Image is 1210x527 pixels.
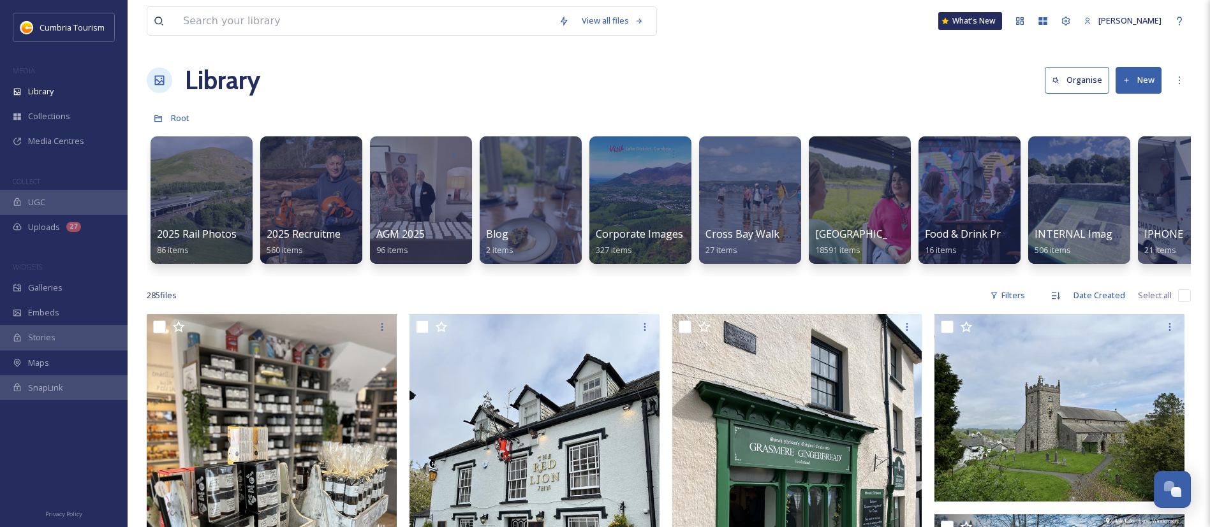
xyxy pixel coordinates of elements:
[28,135,84,147] span: Media Centres
[157,227,237,241] span: 2025 Rail Photos
[925,244,957,256] span: 16 items
[596,227,683,241] span: Corporate Images
[596,228,683,256] a: Corporate Images327 items
[705,228,805,256] a: Cross Bay Walk 202427 items
[575,8,650,33] a: View all files
[1144,228,1183,256] a: IPHONE21 items
[376,227,425,241] span: AGM 2025
[28,357,49,369] span: Maps
[28,196,45,208] span: UGC
[20,21,33,34] img: images.jpg
[157,228,237,256] a: 2025 Rail Photos86 items
[925,228,1024,256] a: Food & Drink Project16 items
[376,228,425,256] a: AGM 202596 items
[984,283,1031,308] div: Filters
[267,244,303,256] span: 560 items
[45,505,82,521] a: Privacy Policy
[596,244,632,256] span: 327 items
[185,61,260,99] a: Library
[267,228,441,256] a: 2025 Recruitment - [PERSON_NAME]560 items
[938,12,1002,30] a: What's New
[28,110,70,122] span: Collections
[28,331,55,343] span: Stories
[1154,471,1191,508] button: Open Chat
[486,244,513,256] span: 2 items
[171,110,189,126] a: Root
[28,85,54,97] span: Library
[1144,227,1183,241] span: IPHONE
[1035,227,1128,241] span: INTERNAL Imagery
[66,222,81,232] div: 27
[28,307,59,319] span: Embeds
[1116,67,1162,93] button: New
[1138,289,1172,301] span: Select all
[705,244,737,256] span: 27 items
[1067,283,1132,308] div: Date Created
[1045,67,1116,93] a: Organise
[1144,244,1176,256] span: 21 items
[815,227,918,241] span: [GEOGRAPHIC_DATA]
[815,228,918,256] a: [GEOGRAPHIC_DATA]18591 items
[1035,228,1128,256] a: INTERNAL Imagery506 items
[486,227,508,241] span: Blog
[1045,67,1109,93] button: Organise
[267,227,441,241] span: 2025 Recruitment - [PERSON_NAME]
[177,7,552,35] input: Search your library
[815,244,860,256] span: 18591 items
[157,244,189,256] span: 86 items
[28,282,63,294] span: Galleries
[925,227,1024,241] span: Food & Drink Project
[147,289,177,301] span: 285 file s
[13,66,35,75] span: MEDIA
[13,177,40,186] span: COLLECT
[45,510,82,518] span: Privacy Policy
[376,244,408,256] span: 96 items
[486,228,513,256] a: Blog2 items
[171,112,189,124] span: Root
[934,314,1184,502] img: Hawkshead - church.JPG
[705,227,805,241] span: Cross Bay Walk 2024
[28,221,60,233] span: Uploads
[1077,8,1168,33] a: [PERSON_NAME]
[1098,15,1162,26] span: [PERSON_NAME]
[1035,244,1071,256] span: 506 items
[28,382,63,394] span: SnapLink
[13,262,42,271] span: WIDGETS
[40,22,105,33] span: Cumbria Tourism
